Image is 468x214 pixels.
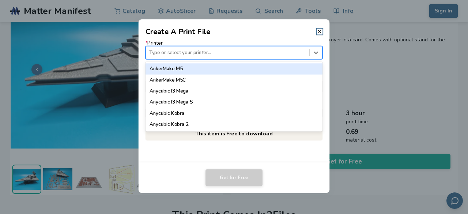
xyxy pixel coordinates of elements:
div: Anycubic I3 Mega S [146,97,323,108]
div: AnkerMake M5 [146,63,323,74]
div: Anycubic Kobra 2 Max [146,130,323,141]
p: This item is Free to download [146,126,323,140]
button: Get for Free [205,169,263,186]
div: Anycubic I3 Mega [146,86,323,97]
h2: Create A Print File [146,26,211,37]
div: Anycubic Kobra [146,108,323,119]
div: Anycubic Kobra 2 [146,119,323,130]
input: *PrinterType or select your printer...AnkerMake M5AnkerMake M5CAnycubic I3 MegaAnycubic I3 Mega S... [149,50,151,55]
div: AnkerMake M5C [146,75,323,86]
label: Printer [146,40,323,59]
